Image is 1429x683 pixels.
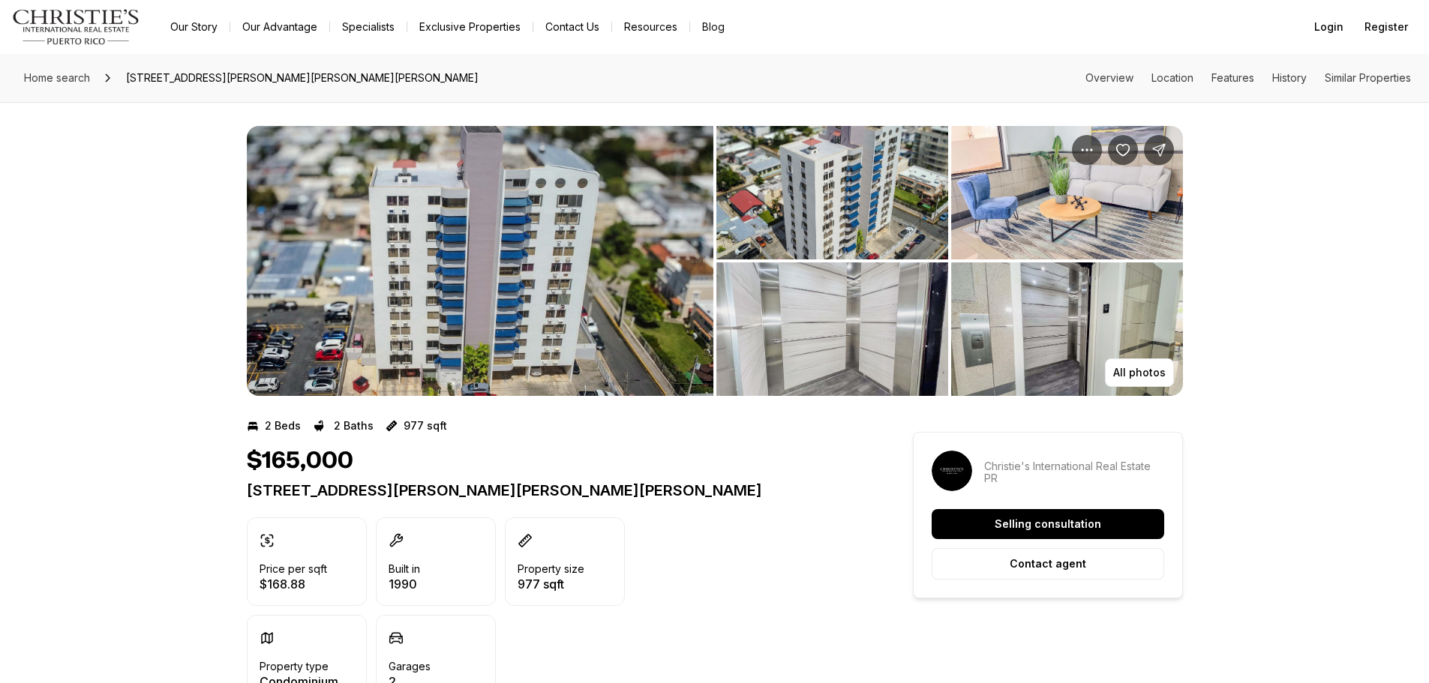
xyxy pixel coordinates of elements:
[334,420,374,432] p: 2 Baths
[1085,72,1411,84] nav: Page section menu
[995,518,1101,530] p: Selling consultation
[951,262,1183,396] button: View image gallery
[404,420,447,432] p: 977 sqft
[247,126,713,396] li: 1 of 8
[247,126,713,396] button: View image gallery
[120,66,485,90] span: [STREET_ADDRESS][PERSON_NAME][PERSON_NAME][PERSON_NAME]
[1151,71,1193,84] a: Skip to: Location
[12,9,140,45] img: logo
[1314,21,1343,33] span: Login
[1072,135,1102,165] button: Property options
[716,262,948,396] button: View image gallery
[260,578,327,590] p: $168.88
[24,71,90,84] span: Home search
[158,16,230,37] a: Our Story
[951,126,1183,259] button: View image gallery
[1108,135,1138,165] button: Save Property: 429 Floral Plaza Condo MATIENZO CINTRON STREET #201
[247,481,859,499] p: [STREET_ADDRESS][PERSON_NAME][PERSON_NAME][PERSON_NAME]
[1211,71,1254,84] a: Skip to: Features
[716,126,948,259] button: View image gallery
[18,66,96,90] a: Home search
[389,563,420,575] p: Built in
[984,460,1164,484] p: Christie's International Real Estate PR
[533,16,611,37] button: Contact Us
[1105,358,1174,387] button: All photos
[1085,71,1133,84] a: Skip to: Overview
[518,578,584,590] p: 977 sqft
[932,509,1164,539] button: Selling consultation
[932,548,1164,580] button: Contact agent
[612,16,689,37] a: Resources
[1010,558,1086,570] p: Contact agent
[1144,135,1174,165] button: Share Property: 429 Floral Plaza Condo MATIENZO CINTRON STREET #201
[1305,12,1352,42] button: Login
[1272,71,1307,84] a: Skip to: History
[247,126,1183,396] div: Listing Photos
[389,661,431,673] p: Garages
[389,578,420,590] p: 1990
[1355,12,1417,42] button: Register
[1364,21,1408,33] span: Register
[265,420,301,432] p: 2 Beds
[407,16,533,37] a: Exclusive Properties
[260,661,329,673] p: Property type
[716,126,1183,396] li: 2 of 8
[1113,367,1166,379] p: All photos
[518,563,584,575] p: Property size
[1325,71,1411,84] a: Skip to: Similar Properties
[330,16,407,37] a: Specialists
[690,16,737,37] a: Blog
[247,447,353,475] h1: $165,000
[230,16,329,37] a: Our Advantage
[260,563,327,575] p: Price per sqft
